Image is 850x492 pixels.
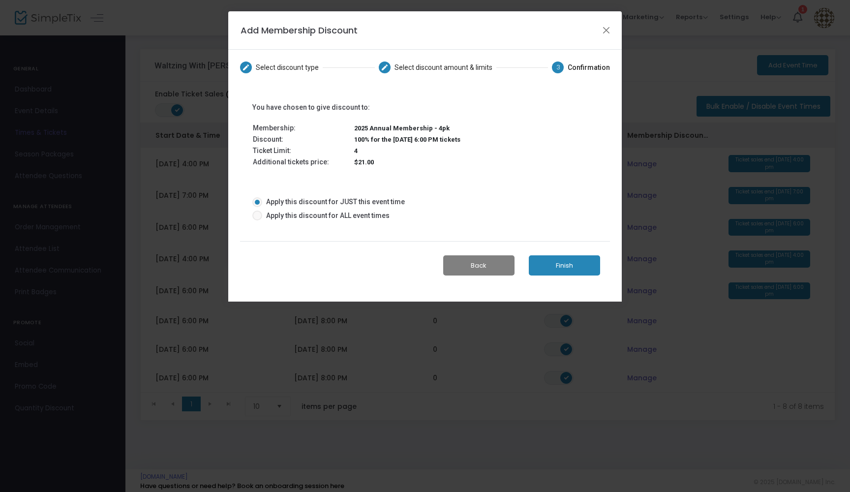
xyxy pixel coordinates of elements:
[354,147,358,154] strong: 4
[600,24,613,36] button: Close
[253,123,296,133] label: Membership:
[354,124,450,132] strong: 2025 Annual Membership - 4pk
[262,197,405,207] span: Apply this discount for JUST this event time
[395,62,492,73] div: Select discount amount & limits
[253,146,291,156] label: Ticket Limit:
[253,134,283,145] label: Discount:
[252,102,598,113] label: You have chosen to give discount to:
[529,255,600,276] button: Finish
[242,63,250,71] mat-icon: create
[556,63,560,71] span: 3
[262,211,390,221] span: Apply this discount for ALL event times
[381,63,389,71] mat-icon: create
[256,62,319,73] div: Select discount type
[253,157,329,167] label: Additional tickets price:
[354,158,374,166] strong: $21.00
[443,255,515,276] button: Back
[568,62,610,73] div: Confirmation
[354,136,460,143] strong: 100% for the [DATE] 6:00 PM tickets
[241,24,358,37] h4: Add Membership Discount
